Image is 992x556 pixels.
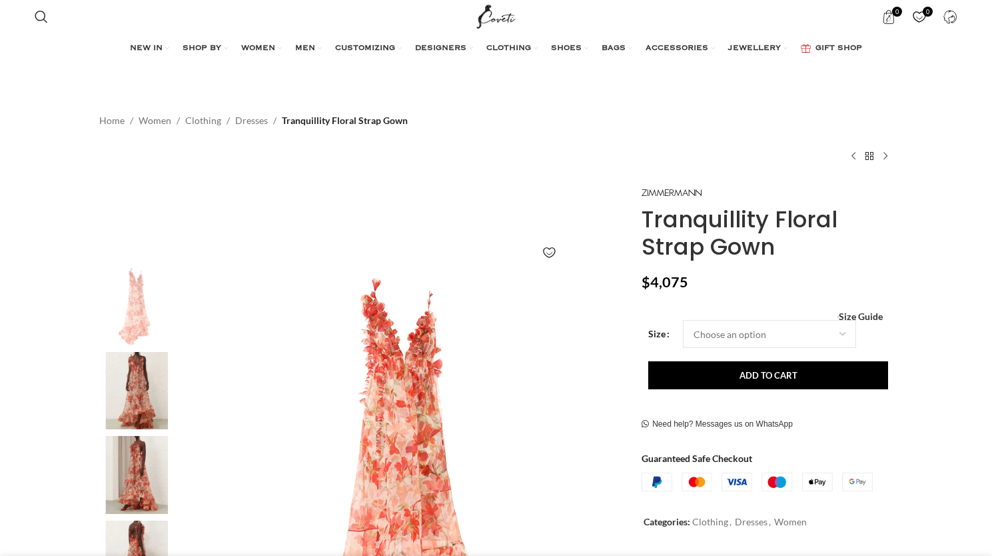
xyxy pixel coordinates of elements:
[642,419,793,430] a: Need help? Messages us on WhatsApp
[551,35,588,62] a: SHOES
[801,35,862,62] a: GIFT SHOP
[892,7,902,17] span: 0
[183,43,221,54] span: SHOP BY
[642,453,752,464] strong: Guaranteed Safe Checkout
[877,148,893,164] a: Next product
[728,43,781,54] span: JEWELLERY
[735,516,767,527] a: Dresses
[486,43,531,54] span: CLOTHING
[139,113,171,128] a: Women
[906,3,933,30] div: My Wishlist
[648,361,888,389] button: Add to cart
[602,35,632,62] a: BAGS
[335,43,395,54] span: CUSTOMIZING
[415,35,473,62] a: DESIGNERS
[295,43,315,54] span: MEN
[642,189,702,197] img: Zimmermann
[130,35,169,62] a: NEW IN
[875,3,903,30] a: 0
[474,10,518,21] a: Site logo
[185,113,221,128] a: Clothing
[96,267,177,345] img: Zimmermann dress
[241,43,275,54] span: WOMEN
[906,3,933,30] a: 0
[183,35,228,62] a: SHOP BY
[335,35,402,62] a: CUSTOMIZING
[99,113,125,128] a: Home
[602,43,626,54] span: BAGS
[642,206,893,261] h1: Tranquillity Floral Strap Gown
[295,35,322,62] a: MEN
[96,352,177,430] img: Zimmermann dresses
[486,35,538,62] a: CLOTHING
[644,516,690,527] span: Categories:
[642,273,650,291] span: $
[130,43,163,54] span: NEW IN
[815,43,862,54] span: GIFT SHOP
[96,436,177,514] img: Zimmermann dress
[28,35,964,62] div: Main navigation
[642,273,688,291] bdi: 4,075
[801,44,811,53] img: GiftBag
[415,43,466,54] span: DESIGNERS
[646,35,715,62] a: ACCESSORIES
[642,473,873,491] img: guaranteed-safe-checkout-bordered.j
[241,35,282,62] a: WOMEN
[648,327,670,341] label: Size
[845,148,861,164] a: Previous product
[923,7,933,17] span: 0
[730,515,732,529] span: ,
[235,113,268,128] a: Dresses
[692,516,728,527] a: Clothing
[551,43,582,54] span: SHOES
[728,35,787,62] a: JEWELLERY
[769,515,771,529] span: ,
[774,516,807,527] a: Women
[646,43,708,54] span: ACCESSORIES
[99,113,408,128] nav: Breadcrumb
[282,113,408,128] span: Tranquillity Floral Strap Gown
[28,3,55,30] a: Search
